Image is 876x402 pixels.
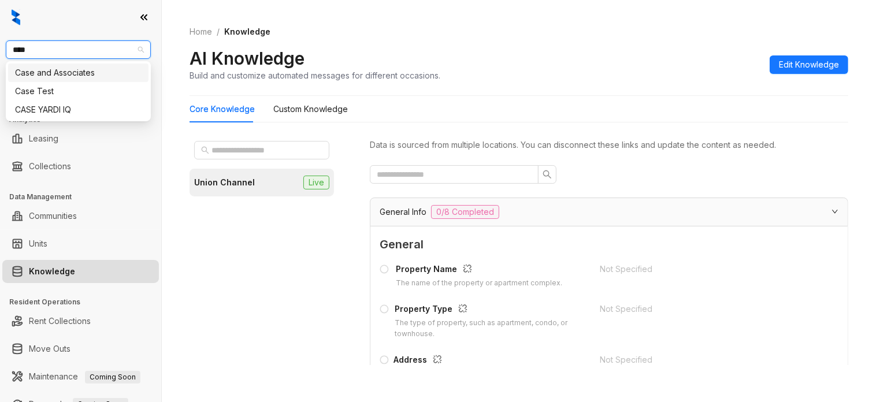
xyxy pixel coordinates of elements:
img: logo [12,9,20,25]
div: Case and Associates [8,64,149,82]
span: Live [303,176,329,189]
li: / [217,25,220,38]
a: Units [29,232,47,255]
li: Communities [2,204,159,228]
div: Union Channel [194,176,255,189]
div: Data is sourced from multiple locations. You can disconnect these links and update the content as... [370,139,848,151]
div: Not Specified [600,263,806,276]
li: Units [2,232,159,255]
h2: AI Knowledge [190,47,305,69]
div: Build and customize automated messages for different occasions. [190,69,440,81]
div: Case Test [8,82,149,100]
div: Not Specified [600,353,806,366]
span: expanded [832,208,838,215]
div: General Info0/8 Completed [370,198,848,226]
a: Collections [29,155,71,178]
a: Rent Collections [29,310,91,333]
h3: Data Management [9,192,161,202]
div: Not Specified [600,303,806,315]
li: Leasing [2,127,159,150]
a: Communities [29,204,77,228]
li: Rent Collections [2,310,159,333]
li: Maintenance [2,365,159,388]
li: Collections [2,155,159,178]
button: Edit Knowledge [770,55,848,74]
li: Move Outs [2,337,159,360]
div: Core Knowledge [190,103,255,116]
div: Address [394,353,586,368]
div: CASE YARDI IQ [15,103,142,116]
li: Knowledge [2,260,159,283]
a: Home [187,25,214,38]
div: Property Type [395,303,586,318]
h3: Resident Operations [9,297,161,307]
li: Leads [2,77,159,100]
a: Leasing [29,127,58,150]
span: General Info [380,206,426,218]
span: Edit Knowledge [779,58,839,71]
span: Knowledge [224,27,270,36]
a: Move Outs [29,337,70,360]
span: search [201,146,209,154]
div: Property Name [396,263,562,278]
div: Custom Knowledge [273,103,348,116]
a: Knowledge [29,260,75,283]
div: CASE YARDI IQ [8,100,149,119]
span: search [543,170,552,179]
div: Case and Associates [15,66,142,79]
div: Case Test [15,85,142,98]
div: The name of the property or apartment complex. [396,278,562,289]
span: General [380,236,838,254]
span: 0/8 Completed [431,205,499,219]
div: The type of property, such as apartment, condo, or townhouse. [395,318,586,340]
span: Coming Soon [85,371,140,384]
